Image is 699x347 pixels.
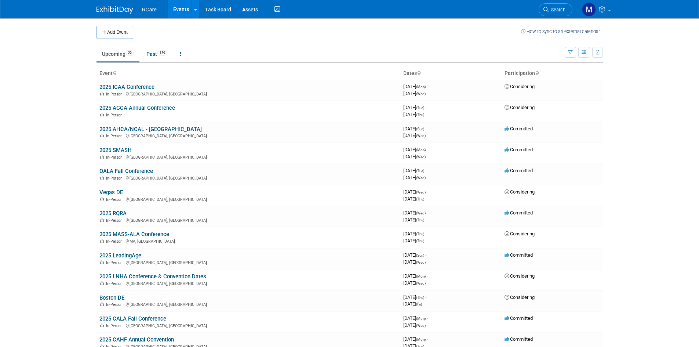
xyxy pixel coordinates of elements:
span: [DATE] [403,189,428,195]
span: [DATE] [403,273,428,279]
span: (Wed) [416,281,426,285]
a: 2025 ICAA Conference [99,84,154,90]
span: In-Person [106,134,125,138]
img: In-Person Event [100,176,104,180]
span: RCare [142,7,157,12]
th: Dates [400,67,502,80]
span: Search [549,7,565,12]
span: - [427,336,428,342]
span: [DATE] [403,301,422,307]
img: Mila Vasquez [582,3,596,17]
a: Upcoming22 [97,47,139,61]
span: [DATE] [403,280,426,286]
a: Search [539,3,572,16]
img: In-Person Event [100,197,104,201]
div: [GEOGRAPHIC_DATA], [GEOGRAPHIC_DATA] [99,133,397,138]
span: (Tue) [416,169,424,173]
span: (Thu) [416,232,424,236]
span: (Wed) [416,211,426,215]
img: In-Person Event [100,281,104,285]
span: (Wed) [416,155,426,159]
div: [GEOGRAPHIC_DATA], [GEOGRAPHIC_DATA] [99,301,397,307]
span: [DATE] [403,112,424,117]
span: (Mon) [416,148,426,152]
span: (Mon) [416,337,426,341]
span: [DATE] [403,217,424,223]
a: 2025 RQRA [99,210,127,217]
span: - [425,231,426,236]
span: (Wed) [416,323,426,328]
span: - [427,210,428,216]
span: [DATE] [403,105,426,110]
a: Boston DE [99,294,124,301]
span: - [425,105,426,110]
span: [DATE] [403,84,428,89]
span: Committed [505,168,533,173]
span: (Wed) [416,190,426,194]
span: - [427,189,428,195]
a: How to sync to an external calendar... [521,29,603,34]
span: Committed [505,147,533,152]
th: Event [97,67,400,80]
span: In-Person [106,239,125,244]
span: [DATE] [403,196,424,202]
span: (Sun) [416,253,424,257]
a: 2025 AHCA/NCAL - [GEOGRAPHIC_DATA] [99,126,202,133]
span: Considering [505,294,535,300]
span: (Thu) [416,197,424,201]
span: - [425,126,426,131]
span: (Fri) [416,302,422,306]
span: Considering [505,231,535,236]
div: [GEOGRAPHIC_DATA], [GEOGRAPHIC_DATA] [99,322,397,328]
span: (Thu) [416,296,424,300]
a: Sort by Start Date [417,70,421,76]
span: (Thu) [416,113,424,117]
div: [GEOGRAPHIC_DATA], [GEOGRAPHIC_DATA] [99,175,397,181]
span: (Wed) [416,92,426,96]
span: - [425,294,426,300]
a: 2025 LeadingAge [99,252,141,259]
div: [GEOGRAPHIC_DATA], [GEOGRAPHIC_DATA] [99,259,397,265]
span: [DATE] [403,133,426,138]
span: [DATE] [403,315,428,321]
span: - [427,273,428,279]
div: [GEOGRAPHIC_DATA], [GEOGRAPHIC_DATA] [99,280,397,286]
span: In-Person [106,260,125,265]
img: In-Person Event [100,323,104,327]
span: (Mon) [416,317,426,321]
span: (Thu) [416,239,424,243]
a: 2025 ACCA Annual Conference [99,105,175,111]
img: ExhibitDay [97,6,133,14]
span: Committed [505,315,533,321]
a: Sort by Event Name [113,70,116,76]
img: In-Person Event [100,218,104,222]
a: Vegas DE [99,189,123,196]
img: In-Person Event [100,302,104,306]
span: [DATE] [403,168,426,173]
span: (Sun) [416,127,424,131]
span: In-Person [106,323,125,328]
div: [GEOGRAPHIC_DATA], [GEOGRAPHIC_DATA] [99,91,397,97]
span: In-Person [106,218,125,223]
span: Considering [505,105,535,110]
div: [GEOGRAPHIC_DATA], [GEOGRAPHIC_DATA] [99,196,397,202]
a: 2025 LNHA Conference & Convention Dates [99,273,206,280]
span: (Mon) [416,274,426,278]
div: [GEOGRAPHIC_DATA], [GEOGRAPHIC_DATA] [99,154,397,160]
th: Participation [502,67,603,80]
span: (Thu) [416,218,424,222]
span: [DATE] [403,91,426,96]
span: (Tue) [416,106,424,110]
img: In-Person Event [100,113,104,116]
a: 2025 CALA Fall Conference [99,315,166,322]
span: (Wed) [416,260,426,264]
div: MA, [GEOGRAPHIC_DATA] [99,238,397,244]
img: In-Person Event [100,239,104,243]
span: Considering [505,273,535,279]
span: Considering [505,189,535,195]
div: [GEOGRAPHIC_DATA], [GEOGRAPHIC_DATA] [99,217,397,223]
span: [DATE] [403,252,426,258]
span: [DATE] [403,147,428,152]
a: 2025 MASS-ALA Conference [99,231,169,238]
span: Committed [505,210,533,216]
